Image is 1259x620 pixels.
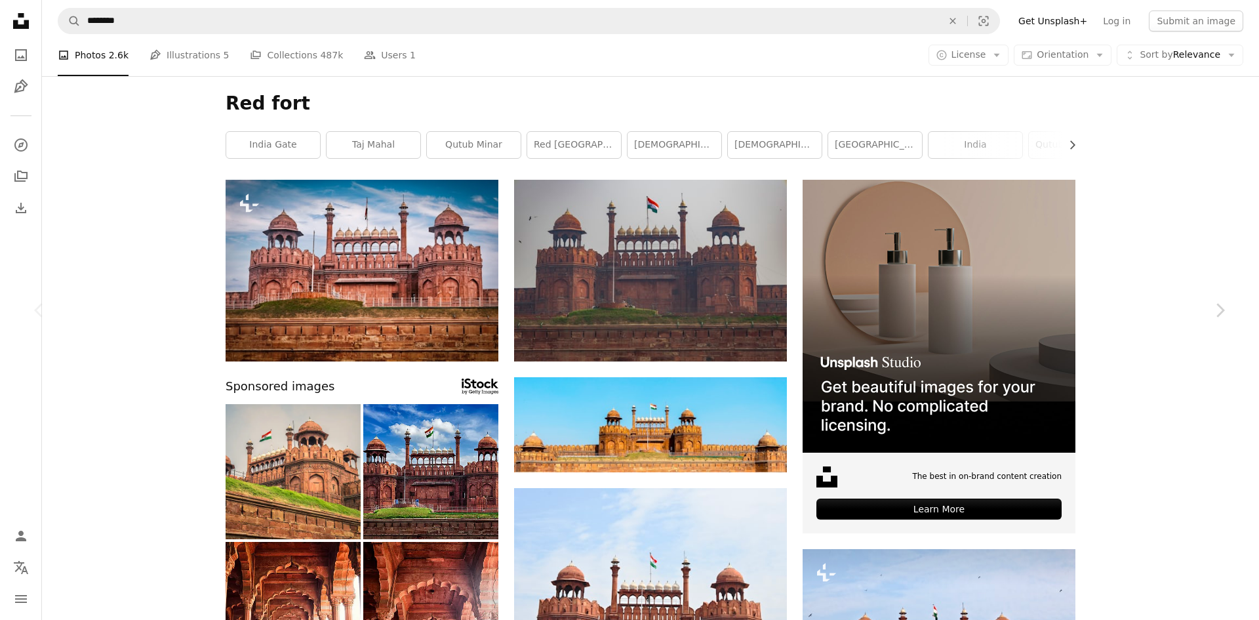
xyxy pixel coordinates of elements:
[514,264,787,276] a: a large building with a flag on top of it
[828,132,922,158] a: [GEOGRAPHIC_DATA]
[226,180,498,362] img: Lahori Gate of Red fort Lal Qila constructed in 17th century by Mughal king Shah Jahan UNESCO Wor...
[1140,49,1220,62] span: Relevance
[8,42,34,68] a: Photos
[1060,132,1075,158] button: scroll list to the right
[527,132,621,158] a: red [GEOGRAPHIC_DATA] [GEOGRAPHIC_DATA]
[8,73,34,100] a: Illustrations
[1010,10,1095,31] a: Get Unsplash+
[8,554,34,581] button: Language
[1037,49,1089,60] span: Orientation
[226,132,320,158] a: india gate
[58,8,1000,34] form: Find visuals sitewide
[803,180,1075,453] img: file-1715714113747-b8b0561c490eimage
[514,377,787,472] img: brown concrete building
[226,264,498,276] a: Lahori Gate of Red fort Lal Qila constructed in 17th century by Mughal king Shah Jahan UNESCO Wor...
[226,404,361,539] img: Red Fort Delhi India
[224,48,230,62] span: 5
[363,404,498,539] img: Red Fort Lal Qila with Indian flag. Delhi, India
[514,419,787,430] a: brown concrete building
[410,48,416,62] span: 1
[938,9,967,33] button: Clear
[628,132,721,158] a: [DEMOGRAPHIC_DATA]
[968,9,999,33] button: Visual search
[1140,49,1172,60] span: Sort by
[320,48,343,62] span: 487k
[150,34,229,76] a: Illustrations 5
[803,180,1075,533] a: The best in on-brand content creationLearn More
[728,132,822,158] a: [DEMOGRAPHIC_DATA]
[8,163,34,190] a: Collections
[929,132,1022,158] a: india
[226,92,1075,115] h1: Red fort
[8,586,34,612] button: Menu
[951,49,986,60] span: License
[816,466,837,487] img: file-1631678316303-ed18b8b5cb9cimage
[1014,45,1111,66] button: Orientation
[1029,132,1123,158] a: qutub minar [GEOGRAPHIC_DATA]
[364,34,416,76] a: Users 1
[1180,247,1259,373] a: Next
[912,471,1062,482] span: The best in on-brand content creation
[816,499,1062,520] div: Learn More
[1149,10,1243,31] button: Submit an image
[514,180,787,362] img: a large building with a flag on top of it
[1095,10,1138,31] a: Log in
[8,132,34,158] a: Explore
[327,132,420,158] a: taj mahal
[58,9,81,33] button: Search Unsplash
[8,195,34,221] a: Download History
[427,132,521,158] a: qutub minar
[1117,45,1243,66] button: Sort byRelevance
[226,377,334,396] span: Sponsored images
[514,573,787,585] a: a large building with two towers and a flag on top
[929,45,1009,66] button: License
[250,34,343,76] a: Collections 487k
[8,523,34,549] a: Log in / Sign up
